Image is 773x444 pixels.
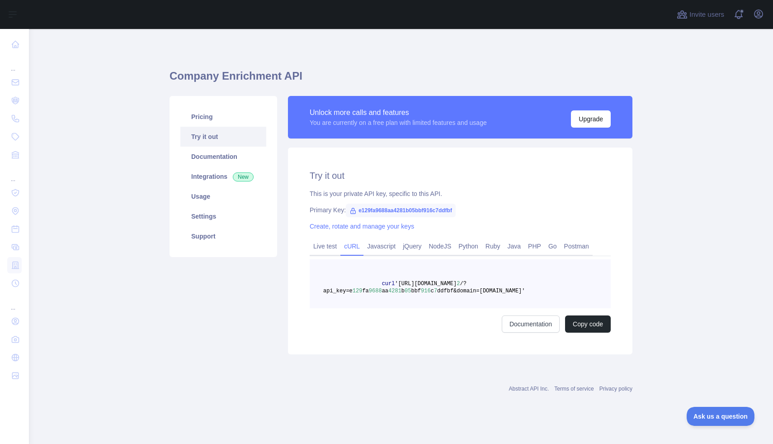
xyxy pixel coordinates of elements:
[689,10,724,20] span: Invite users
[457,281,460,287] span: 2
[7,54,22,72] div: ...
[421,288,431,294] span: 916
[362,288,368,294] span: fa
[502,315,560,333] a: Documentation
[7,293,22,311] div: ...
[401,288,405,294] span: b
[310,107,487,118] div: Unlock more calls and features
[388,288,401,294] span: 4281
[363,239,399,253] a: Javascript
[571,110,611,128] button: Upgrade
[310,223,414,230] a: Create, rotate and manage your keys
[310,189,611,198] div: This is your private API key, specific to this API.
[310,205,611,215] div: Primary Key:
[509,386,549,392] a: Abstract API Inc.
[675,7,726,22] button: Invite users
[180,206,266,226] a: Settings
[180,186,266,206] a: Usage
[180,107,266,127] a: Pricing
[687,407,755,426] iframe: Toggle Customer Support
[395,281,457,287] span: '[URL][DOMAIN_NAME]
[369,288,382,294] span: 9688
[346,204,456,217] span: e129fa9688aa4281b05bbf916c7ddfbf
[431,288,434,294] span: c
[310,118,487,127] div: You are currently on a free plan with limited features and usage
[437,288,525,294] span: ddfbf&domain=[DOMAIN_NAME]'
[434,288,437,294] span: 7
[310,169,611,182] h2: Try it out
[455,239,482,253] a: Python
[7,165,22,183] div: ...
[504,239,525,253] a: Java
[482,239,504,253] a: Ruby
[180,147,266,167] a: Documentation
[353,288,363,294] span: 129
[524,239,545,253] a: PHP
[170,69,632,91] h1: Company Enrichment API
[405,288,411,294] span: 05
[399,239,425,253] a: jQuery
[180,226,266,246] a: Support
[545,239,561,253] a: Go
[565,315,611,333] button: Copy code
[180,127,266,147] a: Try it out
[180,167,266,186] a: Integrations New
[310,239,340,253] a: Live test
[561,239,593,253] a: Postman
[382,288,388,294] span: aa
[425,239,455,253] a: NodeJS
[554,386,594,392] a: Terms of service
[233,172,254,181] span: New
[340,239,363,253] a: cURL
[382,281,395,287] span: curl
[599,386,632,392] a: Privacy policy
[411,288,421,294] span: bbf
